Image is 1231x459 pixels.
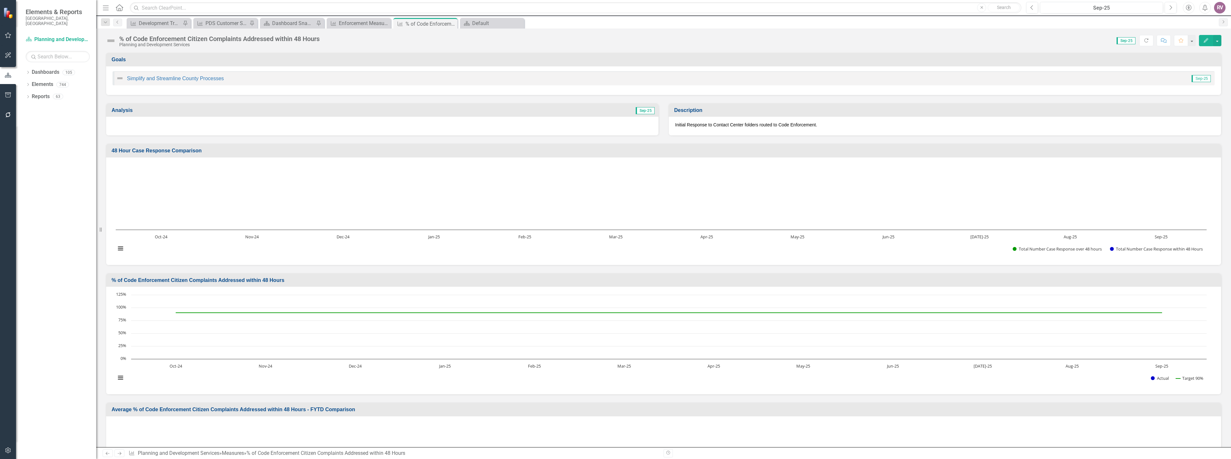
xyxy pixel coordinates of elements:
a: Enforcement Measures [328,19,389,27]
div: 744 [56,82,69,87]
svg: Interactive chart [113,292,1210,388]
h3: 48 Hour Case Response Comparison [112,148,1218,154]
text: [DATE]-25 [974,363,992,369]
text: Dec-24 [337,234,350,240]
text: 125% [116,291,126,297]
text: Jun-25 [882,234,894,240]
div: » » [129,450,659,457]
img: Not Defined [116,74,124,82]
button: Show Actual [1151,375,1169,381]
div: Dashboard Snapshot [272,19,314,27]
a: Dashboards [32,69,59,76]
text: Aug-25 [1066,363,1079,369]
div: 63 [53,94,63,99]
button: Show Total Number Case Response over 48 hours [1013,246,1102,252]
text: 0% [121,355,126,361]
a: Reports [32,93,50,100]
div: Sep-25 [1042,4,1161,12]
button: View chart menu, Chart [116,244,125,253]
h3: Analysis [112,107,394,113]
div: Enforcement Measures [339,19,389,27]
text: Feb-25 [518,234,531,240]
div: 105 [63,70,75,75]
div: Chart. Highcharts interactive chart. [113,292,1215,388]
a: Development Trends [128,19,181,27]
text: 75% [118,317,126,323]
text: Jan-25 [428,234,440,240]
h3: Goals [112,57,1218,63]
a: Simplify and Streamline County Processes [127,76,224,81]
text: Nov-24 [245,234,259,240]
span: Sep-25 [636,107,655,114]
button: Search [988,3,1020,12]
text: 100% [116,304,126,310]
h3: % of Code Enforcement Citizen Complaints Addressed within 48 Hours [112,277,1218,283]
input: Search Below... [26,51,90,62]
div: Development Trends [139,19,181,27]
text: 50% [118,330,126,336]
text: Aug-25 [1064,234,1077,240]
svg: Interactive chart [113,162,1210,259]
span: Sep-25 [1117,37,1135,44]
text: Oct-24 [170,363,182,369]
button: View chart menu, Chart [116,373,125,382]
text: Nov-24 [259,363,272,369]
input: Search ClearPoint... [130,2,1021,13]
small: [GEOGRAPHIC_DATA], [GEOGRAPHIC_DATA] [26,16,90,26]
a: Dashboard Snapshot [262,19,314,27]
h3: Average % of Code Enforcement Citizen Complaints Addressed within 48 Hours - FYTD Comparison [112,407,1218,412]
g: Target 90%, series 2 of 2. Line with 12 data points. [175,311,1163,314]
div: PDS Customer Service w/ Accela [205,19,248,27]
a: PDS Customer Service w/ Accela [195,19,248,27]
text: Jan-25 [439,363,451,369]
text: Apr-25 [708,363,720,369]
a: Planning and Development Services [138,450,219,456]
text: Oct-24 [155,234,168,240]
span: Elements & Reports [26,8,90,16]
div: % of Code Enforcement Citizen Complaints Addressed within 48 Hours [406,20,456,28]
text: Jun-25 [886,363,899,369]
a: Measures [222,450,244,456]
button: Show Target 90% [1176,375,1204,381]
div: % of Code Enforcement Citizen Complaints Addressed within 48 Hours [119,35,320,42]
div: Planning and Development Services [119,42,320,47]
h3: Description [674,107,1218,113]
span: Initial Response to Contact Center folders routed to Code Enforcement. [675,122,817,127]
text: Mar-25 [617,363,631,369]
text: May-25 [796,363,810,369]
text: Dec-24 [349,363,362,369]
text: [DATE]-25 [970,234,989,240]
div: Chart. Highcharts interactive chart. [113,162,1215,259]
img: Not Defined [106,36,116,46]
text: 25% [118,343,126,348]
text: Mar-25 [609,234,623,240]
button: Show Total Number Case Response within 48 Hours [1110,246,1203,252]
div: % of Code Enforcement Citizen Complaints Addressed within 48 Hours [247,450,405,456]
text: Sep-25 [1155,234,1168,240]
span: Search [997,5,1011,10]
a: Planning and Development Services [26,36,90,43]
text: Feb-25 [528,363,541,369]
text: May-25 [791,234,804,240]
text: Apr-25 [700,234,713,240]
a: Default [462,19,523,27]
a: Elements [32,81,53,88]
div: Default [472,19,523,27]
text: Sep-25 [1155,363,1168,369]
button: Sep-25 [1040,2,1163,13]
button: RV [1214,2,1226,13]
img: ClearPoint Strategy [3,7,14,19]
span: Sep-25 [1192,75,1211,82]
